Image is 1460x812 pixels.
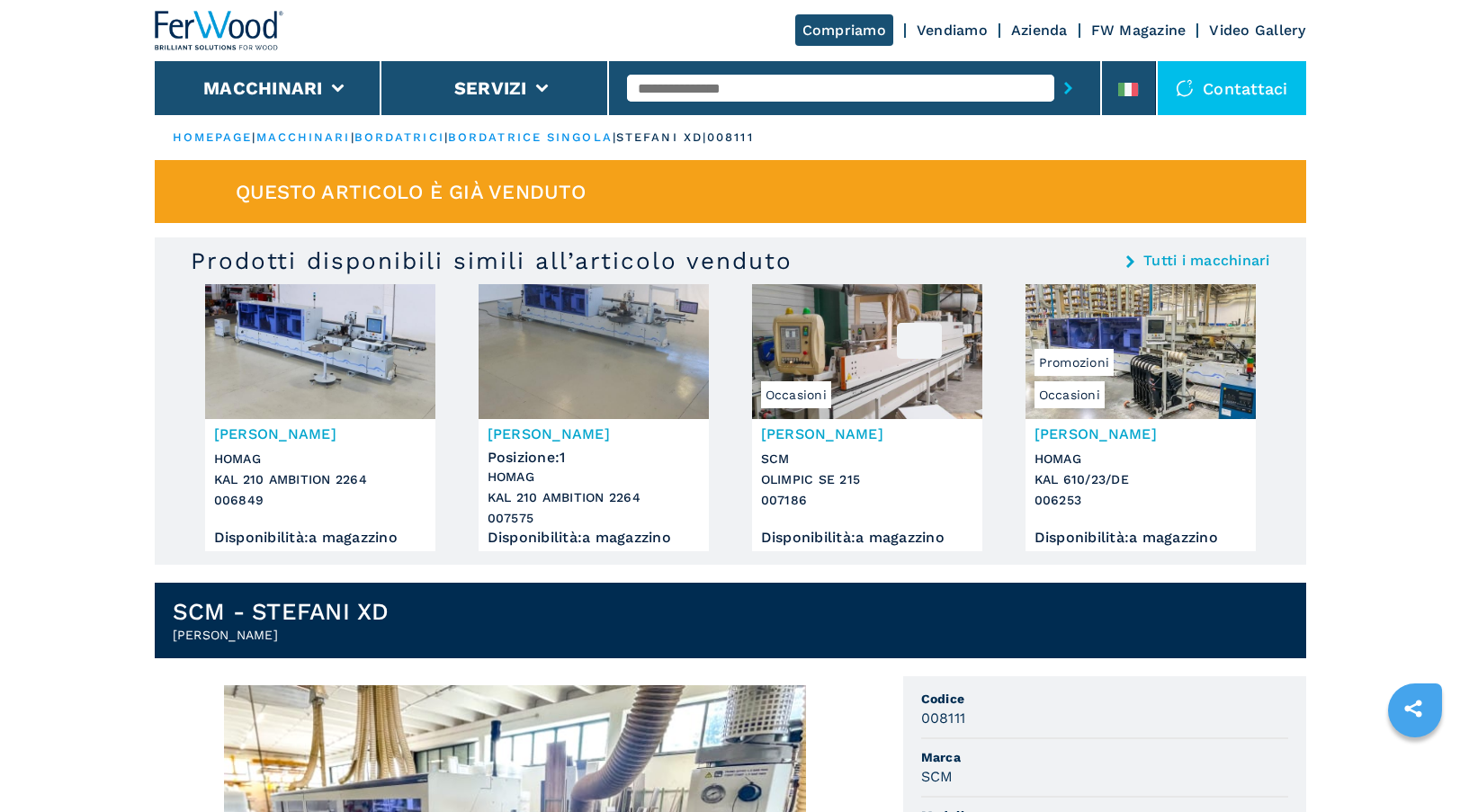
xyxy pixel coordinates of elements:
[236,182,586,202] span: Questo articolo è già venduto
[921,708,966,728] h3: 008111
[351,130,354,144] span: |
[488,467,700,529] h3: HOMAG KAL 210 AMBITION 2264 007575
[205,284,435,419] img: Bordatrice Singola HOMAG KAL 210 AMBITION 2264
[761,424,973,444] h3: [PERSON_NAME]
[488,424,700,444] h3: [PERSON_NAME]
[448,130,613,144] a: bordatrice singola
[256,130,351,144] a: macchinari
[214,424,426,444] h3: [PERSON_NAME]
[752,284,982,551] a: Bordatrice Singola SCM OLIMPIC SE 215Occasioni007186[PERSON_NAME]SCMOLIMPIC SE 215007186Disponibi...
[214,449,426,511] h3: HOMAG KAL 210 AMBITION 2264 006849
[252,130,255,144] span: |
[173,130,253,144] a: HOMEPAGE
[214,533,426,542] div: Disponibilità : a magazzino
[191,246,793,275] h3: Prodotti disponibili simili all’articolo venduto
[454,77,527,99] button: Servizi
[1035,533,1247,542] div: Disponibilità : a magazzino
[488,444,700,462] div: Posizione : 1
[479,284,709,551] a: Bordatrice Singola HOMAG KAL 210 AMBITION 2264[PERSON_NAME]Posizione:1HOMAGKAL 210 AMBITION 22640...
[444,130,448,144] span: |
[488,533,700,542] div: Disponibilità : a magazzino
[1176,79,1194,97] img: Contattaci
[1035,349,1115,376] span: Promozioni
[752,284,982,419] img: Bordatrice Singola SCM OLIMPIC SE 215
[1011,22,1068,39] a: Azienda
[354,130,444,144] a: bordatrici
[761,533,973,542] div: Disponibilità : a magazzino
[1091,22,1187,39] a: FW Magazine
[155,11,284,50] img: Ferwood
[921,766,954,787] h3: SCM
[1054,67,1082,109] button: submit-button
[1209,22,1305,39] a: Video Gallery
[1391,686,1436,731] a: sharethis
[921,690,1288,708] span: Codice
[1143,254,1270,268] a: Tutti i macchinari
[1158,61,1306,115] div: Contattaci
[795,14,893,46] a: Compriamo
[917,22,988,39] a: Vendiamo
[173,597,390,626] h1: SCM - STEFANI XD
[707,129,754,146] p: 008111
[1035,449,1247,511] h3: HOMAG KAL 610/23/DE 006253
[203,77,323,99] button: Macchinari
[761,449,973,511] h3: SCM OLIMPIC SE 215 007186
[1026,284,1256,419] img: Bordatrice Singola HOMAG KAL 610/23/DE
[921,748,1288,766] span: Marca
[173,626,390,644] h2: [PERSON_NAME]
[616,129,707,146] p: stefani xd |
[1026,284,1256,551] a: Bordatrice Singola HOMAG KAL 610/23/DEOccasioniPromozioni[PERSON_NAME]HOMAGKAL 610/23/DE006253Dis...
[479,284,709,419] img: Bordatrice Singola HOMAG KAL 210 AMBITION 2264
[1035,424,1247,444] h3: [PERSON_NAME]
[761,381,831,408] span: Occasioni
[1035,381,1105,408] span: Occasioni
[205,284,435,551] a: Bordatrice Singola HOMAG KAL 210 AMBITION 2264[PERSON_NAME]HOMAGKAL 210 AMBITION 2264006849Dispon...
[613,130,616,144] span: |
